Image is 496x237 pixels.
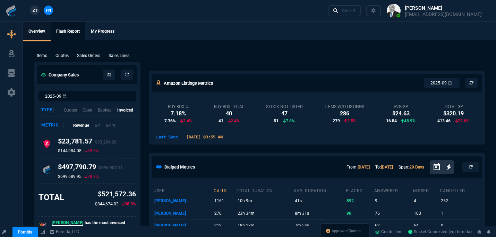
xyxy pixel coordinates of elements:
div: Stock Not Listed [266,104,303,109]
p: 4 [414,196,438,206]
p: 41s [295,196,344,206]
th: calls [213,185,236,195]
span: $33,294.20 [95,140,117,145]
div: Items w/o Listings [325,104,364,109]
p: Span: [399,164,424,170]
p: Booked [98,107,112,113]
p: 2.5% [344,118,356,124]
p: 76 [375,209,412,218]
p: 270 [214,209,235,218]
p: 83.6% [84,148,99,154]
div: Metric [41,122,63,129]
a: 29 Days [409,165,424,170]
th: user [153,185,213,195]
p: Open [83,107,92,113]
p: To: [375,164,393,170]
div: 40 [214,109,244,118]
p: 7m 54s [295,221,344,230]
p: Quotes [64,107,77,113]
p: 23h 34m [238,209,293,218]
a: Create Item [372,227,405,237]
p: Sales Orders [77,52,100,59]
p: 0 [441,221,479,230]
div: Avg GP [386,104,416,109]
span: [PERSON_NAME] [52,220,83,226]
h5: Amazon Listings Metrics [164,80,213,87]
p: 892 [347,196,373,206]
span: 41 [219,118,223,124]
p: 19h 13m [238,221,293,230]
p: 🎉 [39,221,46,231]
a: msbcCompanyName [48,229,81,235]
p: 2.4% [180,118,192,124]
p: 64 [414,221,438,230]
p: 28.9% [84,174,99,179]
p: 9 [375,196,412,206]
p: 10h 9m [238,196,293,206]
p: Revenue [73,122,89,129]
div: Type [41,107,54,113]
span: $696,907.11 [99,165,123,170]
h5: Dialpad Metrics [164,164,195,170]
p: Invoiced [117,107,133,113]
p: GP % [106,122,116,129]
p: 48.9% [401,118,416,124]
p: 103 [414,209,438,218]
p: 7.8% [283,118,295,124]
div: $320.19 [437,109,469,118]
p: $144,984.08 [58,148,82,154]
a: rLTDJxwvhKVOINMTAACk [408,229,472,235]
p: 62 [375,221,412,230]
div: Buy Box Total [214,104,244,109]
p: 252 [441,196,479,206]
h4: $23,781.57 [58,137,117,148]
span: Socket Connected (erp-fornida) [408,229,472,234]
div: Buy Box % [164,104,192,109]
th: answered [374,185,413,195]
span: 7.36% [164,118,176,124]
div: Total GP [437,104,469,109]
div: 7.18% [164,109,192,118]
p: $521,572.36 [95,189,136,199]
p: 38.3% [121,201,136,207]
p: [PERSON_NAME] [154,209,212,218]
h3: TOTAL [39,192,64,203]
p: 2.4% [228,118,240,124]
p: [PERSON_NAME] [154,221,212,230]
p: [DATE] 03:55 AM [183,134,225,140]
span: 413.46 [437,118,451,124]
h4: $497,790.79 [58,163,123,174]
p: [PERSON_NAME] [154,196,212,206]
p: $844,674.03 [95,201,119,207]
p: Items [37,52,47,59]
div: 286 [325,109,364,118]
a: [DATE] [381,165,393,170]
th: cancelled [439,185,480,195]
a: [DATE] [358,165,370,170]
span: Approved Quotes [332,228,361,234]
p: GP [95,122,100,129]
a: Overview [23,22,51,41]
span: 16.54 [386,118,397,124]
p: 22.6% [455,118,469,124]
p: 1 [441,209,479,218]
p: Last Sync [153,134,181,140]
p: 1161 [214,196,235,206]
p: $699,689.95 [58,174,82,179]
span: FN [46,7,51,14]
p: Sales Lines [109,52,129,59]
p: 212 [214,221,235,230]
p: From: [347,164,370,170]
h5: Company Sales [41,72,79,78]
p: has the most invoiced revenue this month. [52,220,136,232]
p: Quotes [55,52,69,59]
button: Open calendar [433,162,446,172]
th: total duration [236,185,293,195]
th: placed [345,185,374,195]
p: 84 [347,221,373,230]
a: My Progress [85,22,120,41]
th: avg. duration [293,185,345,195]
span: ZT [33,7,37,14]
p: 90 [347,209,373,218]
div: Ctrl + K [342,8,356,14]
